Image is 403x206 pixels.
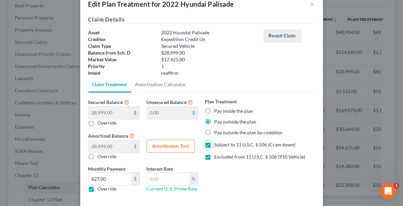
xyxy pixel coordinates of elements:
[85,56,158,63] div: Market Value
[132,106,140,119] div: $
[158,56,260,63] div: $17,425.00
[88,76,131,93] a: Claim Treatment
[88,165,126,172] label: Monthly Payment
[147,99,187,105] span: Unsecured Balance
[85,36,158,43] div: Creditor
[89,173,132,185] input: 0.00
[147,186,198,192] a: Current U. S. Prime Rate
[158,49,260,56] div: $28,999.00
[89,106,132,119] input: 0.00
[263,29,301,43] button: Revisit Claim
[214,154,306,160] span: Excluded from 11 U.S.C. § 506 (910 Vehicle)
[85,49,158,56] div: Balance from Sch. D
[214,108,254,114] label: Pay inside the plan
[214,142,296,147] span: Subject to 11 U.S.C. § 506 (Cram down)
[85,63,158,70] div: Priority
[85,29,158,36] div: Asset
[147,140,195,153] button: Amortization Tool
[158,29,260,36] div: 2022 Hyundai Palisade
[158,63,260,70] div: 1
[98,153,117,160] label: Override
[214,129,283,136] label: Pay outside the plan by codebtor
[89,140,132,153] input: 0.00
[132,173,140,185] div: $
[85,70,158,76] div: Intent
[98,185,117,192] label: Override
[158,43,260,49] div: Secured Vehicle
[190,173,198,185] div: %
[380,183,396,199] iframe: Intercom live chat
[394,183,399,188] span: 1
[131,76,191,93] a: Amortization Calculator
[88,133,128,139] span: Amortized Balance
[205,98,237,105] label: Plan Treatment
[214,118,257,125] label: Pay outside the plan
[98,119,117,126] label: Override
[147,165,173,172] label: Interest Rate
[132,140,140,153] div: $
[88,99,123,105] span: Secured Balance
[147,106,190,119] input: 0.00
[147,173,190,185] input: 0.00
[88,15,315,24] h5: Claim Details
[190,106,198,119] div: $
[158,70,260,76] div: reaffirm
[85,43,158,49] div: Claim Type
[158,36,260,43] div: Expedition Credit Un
